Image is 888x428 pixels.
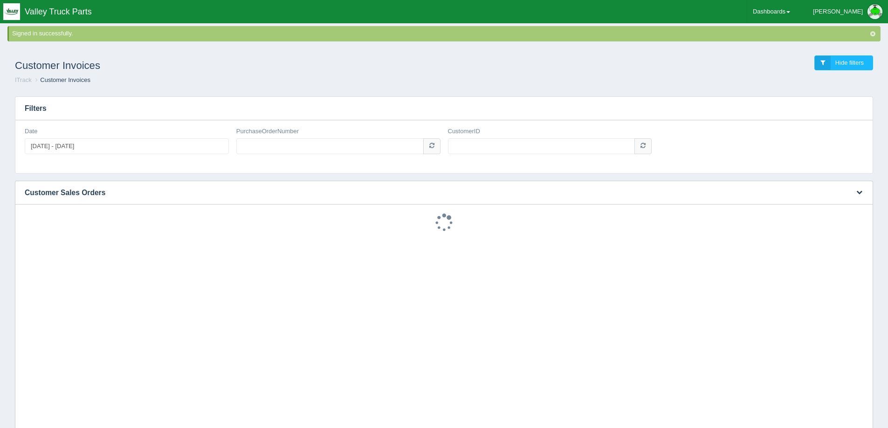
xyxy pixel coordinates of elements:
[3,3,20,20] img: q1blfpkbivjhsugxdrfq.png
[15,55,444,76] h1: Customer Invoices
[867,4,882,19] img: Profile Picture
[835,59,864,66] span: Hide filters
[813,2,863,21] div: [PERSON_NAME]
[33,76,90,85] li: Customer Invoices
[15,76,32,83] a: ITrack
[814,55,873,71] a: Hide filters
[25,127,37,136] label: Date
[15,181,844,204] h3: Customer Sales Orders
[236,127,299,136] label: PurchaseOrderNumber
[25,7,92,16] span: Valley Truck Parts
[15,97,873,120] h3: Filters
[12,29,879,38] div: Signed in successfully.
[448,127,480,136] label: CustomerID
